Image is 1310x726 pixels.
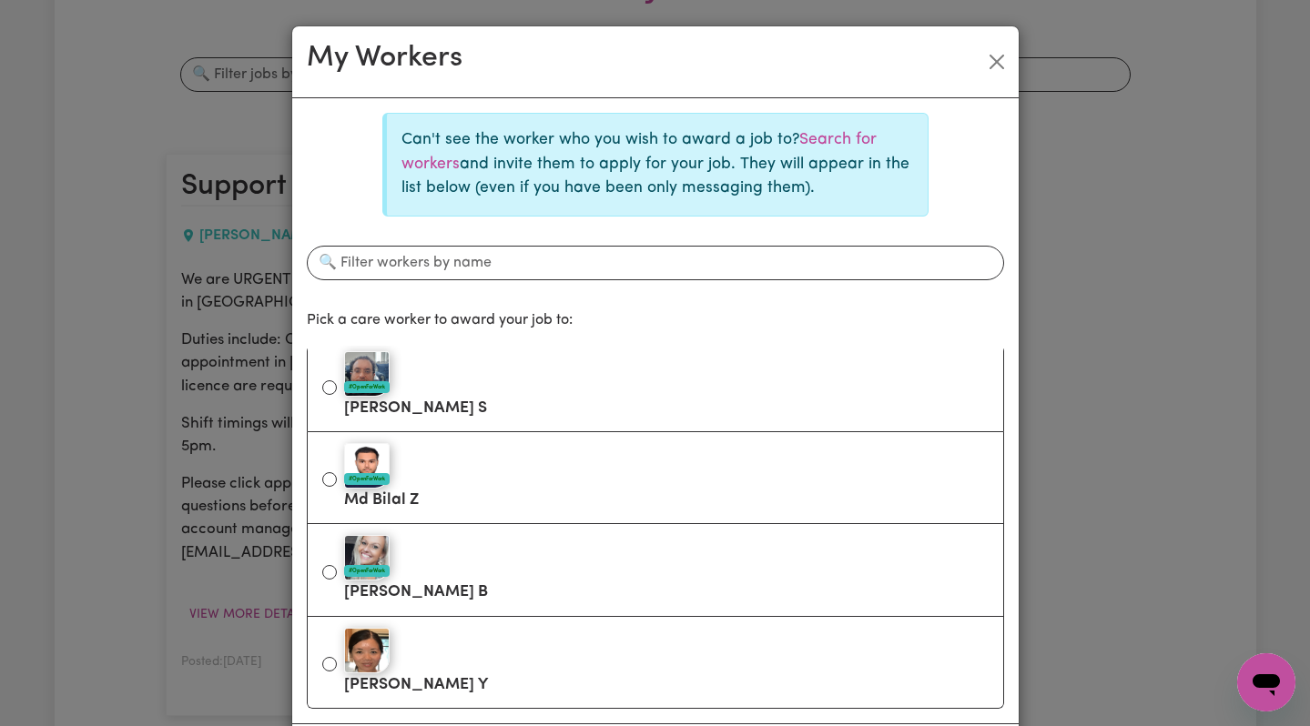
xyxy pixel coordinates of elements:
label: [PERSON_NAME] B [344,531,989,608]
img: Md Bilal Z [344,443,390,489]
p: Pick a care worker to award your job to: [307,309,1004,331]
img: Ahmad S [344,351,390,397]
button: Close [982,47,1011,76]
img: Amy Y [344,628,390,673]
div: #OpenForWork [344,565,390,577]
a: Search for workers [401,132,877,171]
label: Md Bilal Z [344,439,989,516]
div: #OpenForWork [344,381,390,393]
label: [PERSON_NAME] S [344,348,989,424]
h2: My Workers [307,41,462,76]
div: #OpenForWork [344,473,390,485]
label: [PERSON_NAME] Y [344,624,989,701]
input: 🔍 Filter workers by name [307,246,1004,280]
p: Can't see the worker who you wish to award a job to? and invite them to apply for your job. They ... [401,128,913,200]
img: Julia B [344,535,390,580]
iframe: Button to launch messaging window [1237,653,1295,711]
